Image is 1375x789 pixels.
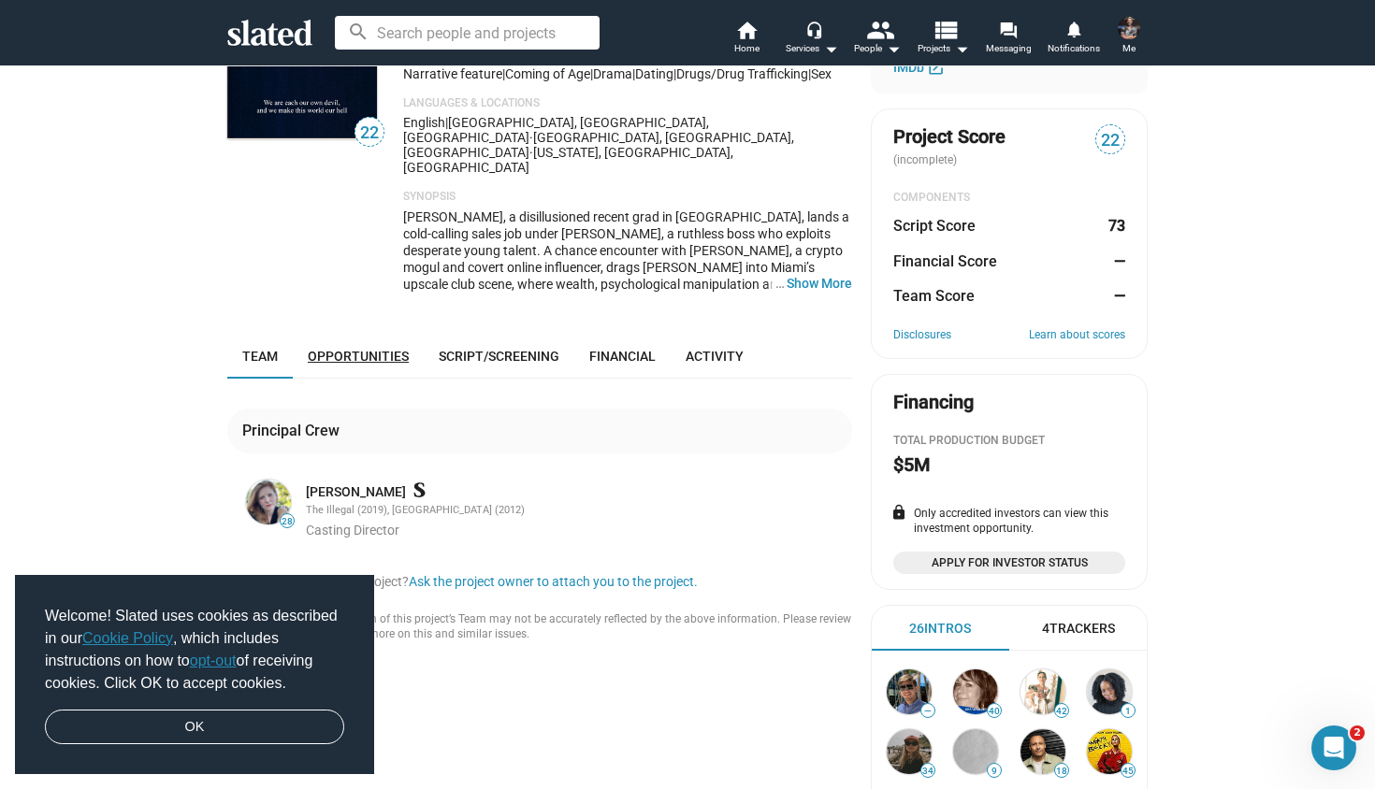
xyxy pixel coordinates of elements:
mat-icon: headset_mic [805,21,822,37]
img: Ron Pennywell [1020,729,1065,774]
a: Team [227,334,293,379]
input: Search people and projects [335,16,600,50]
iframe: Intercom live chat [1311,725,1356,770]
span: · [529,145,533,160]
button: Naman GuptaMe [1107,13,1151,62]
span: … [767,275,787,292]
span: Narrative feature [403,66,502,81]
dd: — [1107,286,1125,306]
span: | [673,66,676,81]
div: Only accredited investors can view this investment opportunity. [893,507,1125,537]
span: 18 [1055,766,1068,777]
span: [US_STATE], [GEOGRAPHIC_DATA], [GEOGRAPHIC_DATA] [403,145,733,175]
dt: Financial Score [893,251,997,271]
dd: — [1107,251,1125,271]
mat-icon: arrow_drop_down [950,37,973,60]
span: [GEOGRAPHIC_DATA], [GEOGRAPHIC_DATA], [GEOGRAPHIC_DATA] [403,115,709,145]
button: Ask the project owner to attach you to the project. [409,573,698,591]
a: IMDb [893,56,949,79]
mat-icon: home [735,19,758,41]
span: 2 [1350,725,1365,740]
img: Serena Reynolds [887,729,932,774]
img: Naman Gupta [1118,17,1140,39]
mat-icon: notifications [1064,20,1082,37]
div: 26 Intros [909,620,971,638]
span: Me [1122,37,1136,60]
a: [PERSON_NAME] [306,483,406,501]
a: Learn about scores [1029,328,1125,343]
span: Welcome! Slated uses cookies as described in our , which includes instructions on how to of recei... [45,605,344,695]
span: 22 [355,121,384,146]
dt: Team Score [893,286,975,306]
mat-icon: arrow_drop_down [819,37,842,60]
div: Services [786,37,838,60]
a: Opportunities [293,334,424,379]
a: opt-out [190,653,237,668]
span: [PERSON_NAME], a disillusioned recent grad in [GEOGRAPHIC_DATA], lands a cold-calling sales job u... [403,209,851,460]
span: · [529,130,533,145]
span: Drama [593,66,632,81]
span: English [403,115,445,130]
button: People [845,19,910,60]
a: Disclosures [893,328,951,343]
span: 34 [921,766,934,777]
img: Sabrina Hyman [246,480,291,524]
dt: Script Score [893,216,976,236]
button: …Show More [787,275,852,292]
div: NOTE: The exact composition of this project’s Team may not be accurately reflected by the above i... [227,612,852,642]
a: Notifications [1041,19,1107,60]
button: Projects [910,19,976,60]
mat-icon: forum [999,21,1017,38]
button: Services [779,19,845,60]
span: Messaging [986,37,1032,60]
span: | [590,66,593,81]
img: S.J. Allocco [1020,669,1065,714]
span: 22 [1096,128,1124,153]
span: Opportunities [308,349,409,364]
img: Stu Chaiken [953,729,998,774]
span: Activity [686,349,744,364]
span: | [445,115,448,130]
span: Apply for Investor Status [905,553,1114,572]
p: Languages & Locations [403,96,852,111]
span: | [502,66,505,81]
span: (incomplete) [893,153,961,166]
div: Principal Crew [242,421,347,440]
mat-icon: view_list [932,16,959,43]
dd: 73 [1107,216,1125,236]
span: sex [811,66,832,81]
span: 9 [988,766,1001,777]
mat-icon: people [866,16,893,43]
span: 42 [1055,706,1068,717]
mat-icon: lock [890,504,907,521]
mat-icon: open_in_new [927,58,945,76]
span: | [632,66,635,81]
span: — [921,706,934,716]
a: Activity [671,334,759,379]
img: Adrienne Stern [953,669,998,714]
span: 45 [1122,766,1135,777]
a: Home [714,19,779,60]
span: Project Score [893,124,1006,150]
img: Russell Posternak [1087,729,1132,774]
span: dating [635,66,673,81]
div: Total Production budget [893,434,1125,449]
span: 28 [281,516,294,527]
div: Are you involved in this project? [227,573,852,591]
span: | [808,66,811,81]
div: Financing [893,390,974,415]
span: Home [734,37,760,60]
span: Projects [918,37,969,60]
span: Notifications [1048,37,1100,60]
span: Coming of Age [505,66,590,81]
span: Team [242,349,278,364]
div: The Illegal (2019), [GEOGRAPHIC_DATA] (2012) [306,504,848,518]
span: Casting Director [306,523,399,538]
span: Script/Screening [439,349,559,364]
div: cookieconsent [15,575,374,775]
span: drugs/drug trafficking [676,66,808,81]
a: Cookie Policy [82,630,173,646]
img: Andres Jimenez [887,669,932,714]
h2: $5M [893,452,930,478]
a: dismiss cookie message [45,710,344,745]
